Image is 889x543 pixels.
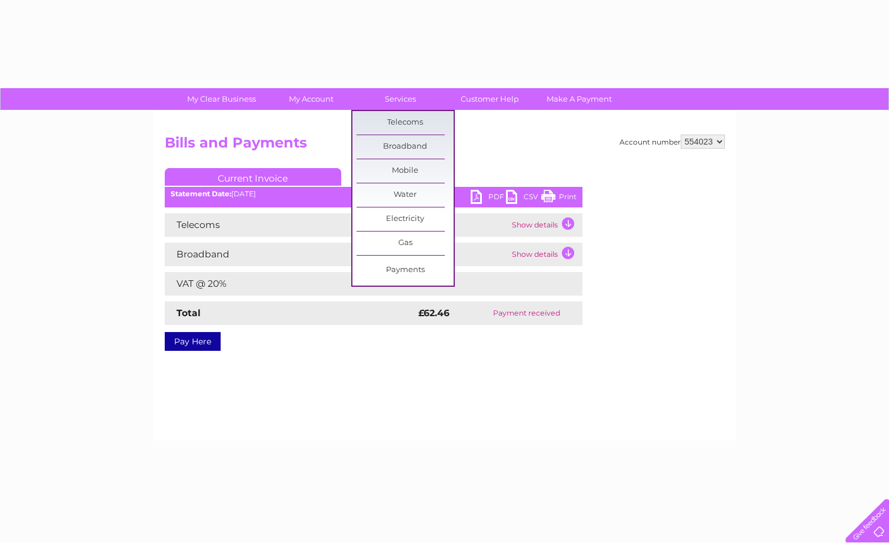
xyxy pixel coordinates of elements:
[506,190,541,207] a: CSV
[165,213,415,237] td: Telecoms
[509,243,582,266] td: Show details
[415,243,509,266] td: £23.36
[357,259,454,282] a: Payments
[415,213,509,237] td: £28.69
[471,301,582,325] td: Payment received
[165,243,415,266] td: Broadband
[541,190,577,207] a: Print
[620,135,725,149] div: Account number
[357,183,454,207] a: Water
[171,189,231,198] b: Statement Date:
[415,272,557,296] td: £10.41
[509,213,582,237] td: Show details
[357,232,454,255] a: Gas
[177,307,201,319] strong: Total
[357,111,454,135] a: Telecoms
[531,88,628,110] a: Make A Payment
[352,88,449,110] a: Services
[165,168,341,186] a: Current Invoice
[165,272,415,296] td: VAT @ 20%
[165,332,221,351] a: Pay Here
[357,135,454,159] a: Broadband
[262,88,359,110] a: My Account
[418,307,450,319] strong: £62.46
[471,190,506,207] a: PDF
[357,207,454,231] a: Electricity
[165,135,725,157] h2: Bills and Payments
[357,159,454,183] a: Mobile
[173,88,270,110] a: My Clear Business
[165,190,582,198] div: [DATE]
[441,88,538,110] a: Customer Help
